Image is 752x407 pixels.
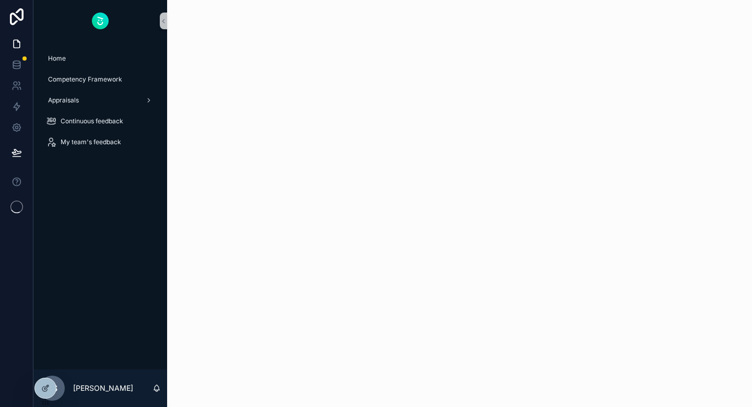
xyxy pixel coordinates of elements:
[73,383,133,393] p: [PERSON_NAME]
[48,96,79,104] span: Appraisals
[40,91,161,110] a: Appraisals
[92,13,109,29] img: App logo
[40,70,161,89] a: Competency Framework
[48,54,66,63] span: Home
[40,49,161,68] a: Home
[48,75,122,84] span: Competency Framework
[40,112,161,131] a: Continuous feedback
[40,133,161,152] a: My team's feedback
[61,117,123,125] span: Continuous feedback
[33,42,167,165] div: scrollable content
[61,138,121,146] span: My team's feedback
